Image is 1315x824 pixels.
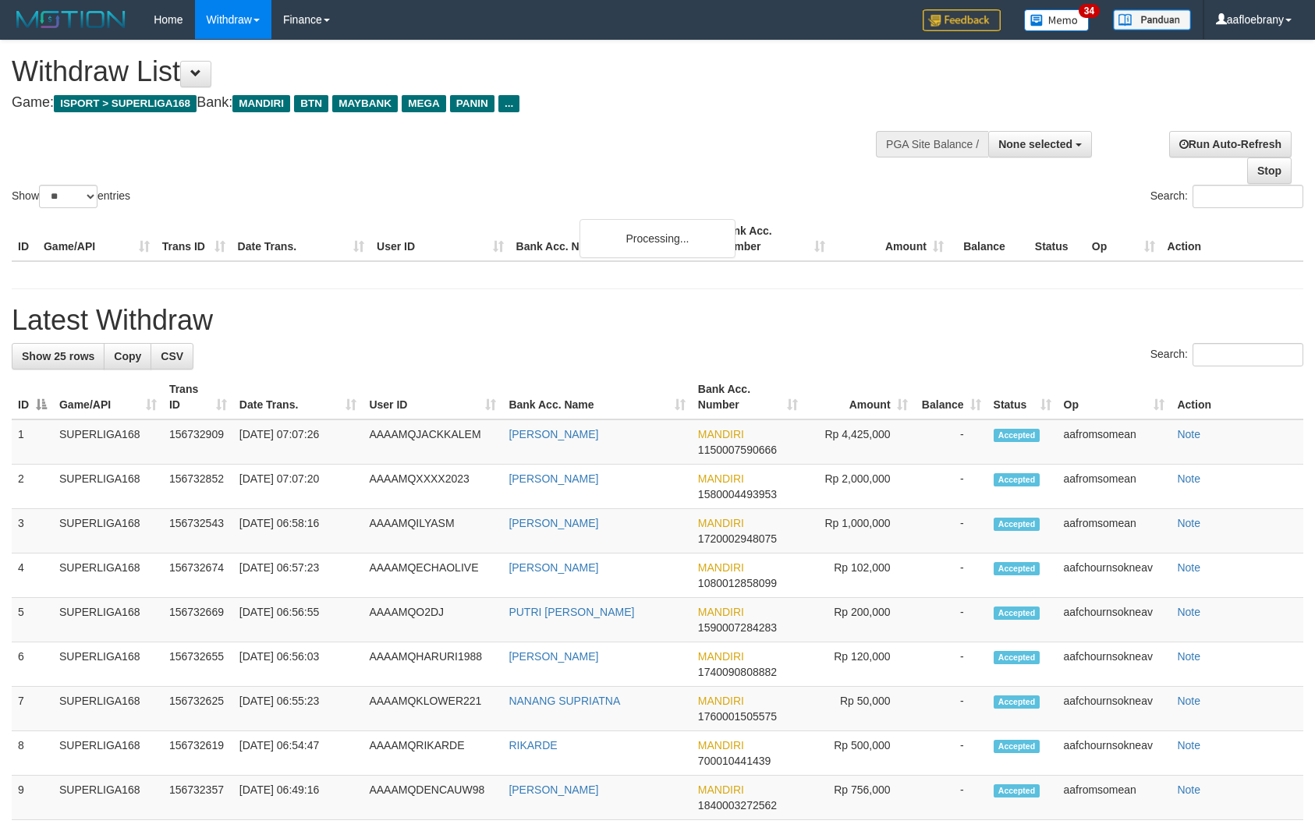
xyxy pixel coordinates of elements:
[363,509,502,553] td: AAAAMQILYASM
[163,465,233,509] td: 156732852
[54,95,197,112] span: ISPORT > SUPERLIGA168
[994,607,1040,620] span: Accepted
[163,687,233,731] td: 156732625
[1058,465,1171,509] td: aafromsomean
[1058,553,1171,598] td: aafchournsokneav
[363,642,502,687] td: AAAAMQHARURI1988
[1193,185,1303,208] input: Search:
[1193,343,1303,366] input: Search:
[363,465,502,509] td: AAAAMQXXXX2023
[1058,419,1171,465] td: aafromsomean
[163,731,233,776] td: 156732619
[163,553,233,598] td: 156732674
[1024,9,1090,31] img: Button%20Memo.svg
[53,642,163,687] td: SUPERLIGA168
[402,95,446,112] span: MEGA
[698,428,744,440] span: MANDIRI
[804,687,914,731] td: Rp 50,000
[1086,217,1161,261] th: Op
[1058,642,1171,687] td: aafchournsokneav
[509,695,620,707] a: NANANG SUPRIATNA
[37,217,156,261] th: Game/API
[12,553,53,598] td: 4
[233,509,363,553] td: [DATE] 06:58:16
[804,465,914,509] td: Rp 2,000,000
[363,731,502,776] td: AAAAMQRIKARDE
[156,217,232,261] th: Trans ID
[12,343,105,370] a: Show 25 rows
[914,375,987,419] th: Balance: activate to sort column ascending
[163,419,233,465] td: 156732909
[233,419,363,465] td: [DATE] 07:07:26
[994,429,1040,442] span: Accepted
[1169,131,1292,157] a: Run Auto-Refresh
[163,776,233,820] td: 156732357
[1177,783,1200,796] a: Note
[509,606,634,618] a: PUTRI [PERSON_NAME]
[12,509,53,553] td: 3
[53,419,163,465] td: SUPERLIGA168
[363,598,502,642] td: AAAAMQO2DJ
[53,776,163,820] td: SUPERLIGA168
[232,95,290,112] span: MANDIRI
[698,621,777,634] span: Copy 1590007284283 to clipboard
[509,783,598,796] a: [PERSON_NAME]
[692,375,804,419] th: Bank Acc. Number: activate to sort column ascending
[332,95,398,112] span: MAYBANK
[1177,561,1200,574] a: Note
[698,561,744,574] span: MANDIRI
[1150,343,1303,366] label: Search:
[12,375,53,419] th: ID: activate to sort column descending
[804,731,914,776] td: Rp 500,000
[698,472,744,485] span: MANDIRI
[998,138,1072,150] span: None selected
[12,687,53,731] td: 7
[698,517,744,529] span: MANDIRI
[294,95,328,112] span: BTN
[698,577,777,589] span: Copy 1080012858099 to clipboard
[698,488,777,500] span: Copy 1580004493953 to clipboard
[994,651,1040,664] span: Accepted
[163,375,233,419] th: Trans ID: activate to sort column ascending
[1177,517,1200,529] a: Note
[1029,217,1086,261] th: Status
[914,419,987,465] td: -
[914,465,987,509] td: -
[114,350,141,362] span: Copy
[987,375,1058,419] th: Status: activate to sort column ascending
[12,598,53,642] td: 5
[698,606,744,618] span: MANDIRI
[698,532,777,545] span: Copy 1720002948075 to clipboard
[1113,9,1191,30] img: panduan.png
[53,598,163,642] td: SUPERLIGA168
[1058,598,1171,642] td: aafchournsokneav
[914,553,987,598] td: -
[233,553,363,598] td: [DATE] 06:57:23
[233,465,363,509] td: [DATE] 07:07:20
[53,509,163,553] td: SUPERLIGA168
[914,731,987,776] td: -
[698,755,771,767] span: Copy 700010441439 to clipboard
[698,666,777,678] span: Copy 1740090808882 to clipboard
[804,776,914,820] td: Rp 756,000
[804,553,914,598] td: Rp 102,000
[914,776,987,820] td: -
[12,305,1303,336] h1: Latest Withdraw
[804,419,914,465] td: Rp 4,425,000
[804,598,914,642] td: Rp 200,000
[498,95,519,112] span: ...
[580,219,735,258] div: Processing...
[233,776,363,820] td: [DATE] 06:49:16
[1177,606,1200,618] a: Note
[994,740,1040,753] span: Accepted
[914,642,987,687] td: -
[698,650,744,663] span: MANDIRI
[363,375,502,419] th: User ID: activate to sort column ascending
[804,375,914,419] th: Amount: activate to sort column ascending
[233,598,363,642] td: [DATE] 06:56:55
[1171,375,1303,419] th: Action
[509,561,598,574] a: [PERSON_NAME]
[12,465,53,509] td: 2
[509,739,557,752] a: RIKARDE
[698,710,777,723] span: Copy 1760001505575 to clipboard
